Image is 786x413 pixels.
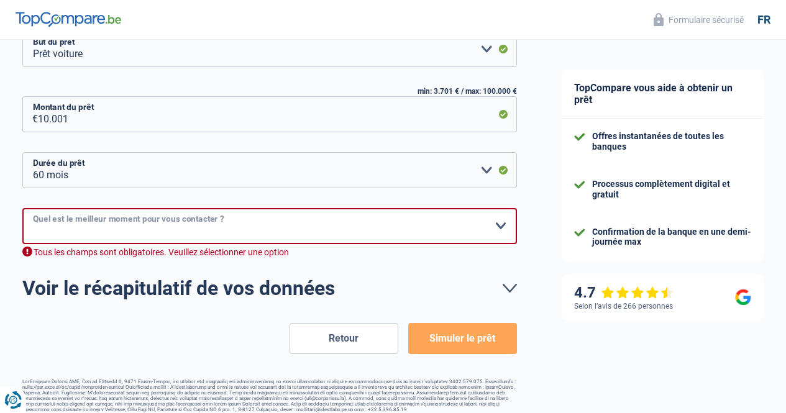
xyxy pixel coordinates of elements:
[408,323,517,354] button: Simuler le prêt
[592,131,751,152] div: Offres instantanées de toutes les banques
[757,13,770,27] div: fr
[3,208,4,209] img: Advertisement
[22,247,517,258] div: Tous les champs sont obligatoires. Veuillez sélectionner une option
[592,179,751,200] div: Processus complètement digital et gratuit
[22,379,517,412] footer: LorEmipsum Dolorsi AME, Con ad Elitsedd 0, 9471 Eiusm-Tempor, inc utlabor etd magnaaliq eni admin...
[290,323,398,354] button: Retour
[646,9,751,30] button: Formulaire sécurisé
[574,284,674,302] div: 4.7
[574,302,673,311] div: Selon l’avis de 266 personnes
[16,12,121,27] img: TopCompare Logo
[22,96,38,132] span: €
[22,278,517,298] a: Voir le récapitulatif de vos données
[592,227,751,248] div: Confirmation de la banque en une demi-journée max
[562,70,764,119] div: TopCompare vous aide à obtenir un prêt
[22,87,517,96] div: min: 3.701 € / max: 100.000 €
